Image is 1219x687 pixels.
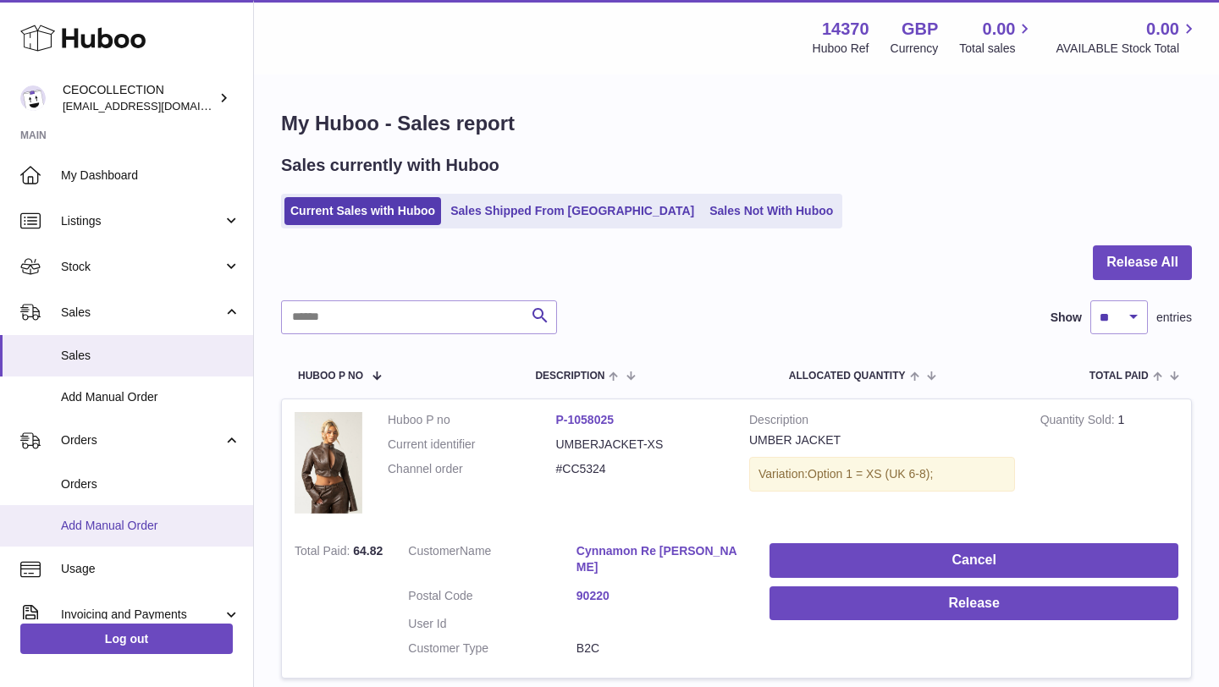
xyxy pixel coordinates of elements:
a: Sales Shipped From [GEOGRAPHIC_DATA] [444,197,700,225]
a: 90220 [576,588,745,604]
div: CEOCOLLECTION [63,82,215,114]
span: 64.82 [353,544,383,558]
a: Cynnamon Re [PERSON_NAME] [576,543,745,575]
a: 0.00 AVAILABLE Stock Total [1056,18,1199,57]
span: Total paid [1089,371,1149,382]
a: 0.00 Total sales [959,18,1034,57]
span: Orders [61,432,223,448]
dt: User Id [408,616,576,632]
dd: B2C [576,640,745,657]
dt: Current identifier [388,437,556,453]
div: Currency [891,41,939,57]
span: Listings [61,213,223,229]
strong: Total Paid [295,544,353,562]
dt: Postal Code [408,588,576,608]
img: jferguson@ceocollection.co.uk [20,85,46,111]
strong: Quantity Sold [1040,413,1118,431]
td: 1 [1028,399,1191,530]
span: Sales [61,348,240,364]
h2: Sales currently with Huboo [281,154,499,177]
dd: #CC5324 [556,461,725,477]
div: Huboo Ref [813,41,869,57]
span: Customer [408,544,460,558]
span: 0.00 [1146,18,1179,41]
span: Sales [61,305,223,321]
span: My Dashboard [61,168,240,184]
span: Orders [61,476,240,492]
dt: Customer Type [408,640,576,657]
button: Cancel [769,543,1178,578]
span: Description [535,371,604,382]
strong: GBP [902,18,938,41]
dt: Huboo P no [388,412,556,428]
div: UMBER JACKET [749,432,1015,448]
span: Total sales [959,41,1034,57]
div: Variation: [749,457,1015,492]
strong: 14370 [822,18,869,41]
span: 0.00 [983,18,1016,41]
span: Usage [61,561,240,577]
dd: UMBERJACKET-XS [556,437,725,453]
a: P-1058025 [556,413,615,426]
label: Show [1051,310,1082,326]
a: Log out [20,624,233,654]
dt: Channel order [388,461,556,477]
strong: Description [749,412,1015,432]
span: ALLOCATED Quantity [789,371,906,382]
h1: My Huboo - Sales report [281,110,1192,137]
a: Sales Not With Huboo [703,197,839,225]
span: Invoicing and Payments [61,607,223,623]
span: Option 1 = XS (UK 6-8); [808,467,933,481]
img: AD715B9C-1DE7-4D2A-8416-1BF8133DE5EC.png [295,412,362,514]
span: Huboo P no [298,371,363,382]
button: Release All [1093,245,1192,280]
span: entries [1156,310,1192,326]
span: Stock [61,259,223,275]
span: AVAILABLE Stock Total [1056,41,1199,57]
span: Add Manual Order [61,389,240,405]
a: Current Sales with Huboo [284,197,441,225]
button: Release [769,586,1178,621]
span: [EMAIL_ADDRESS][DOMAIN_NAME] [63,99,249,113]
dt: Name [408,543,576,580]
span: Add Manual Order [61,518,240,534]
